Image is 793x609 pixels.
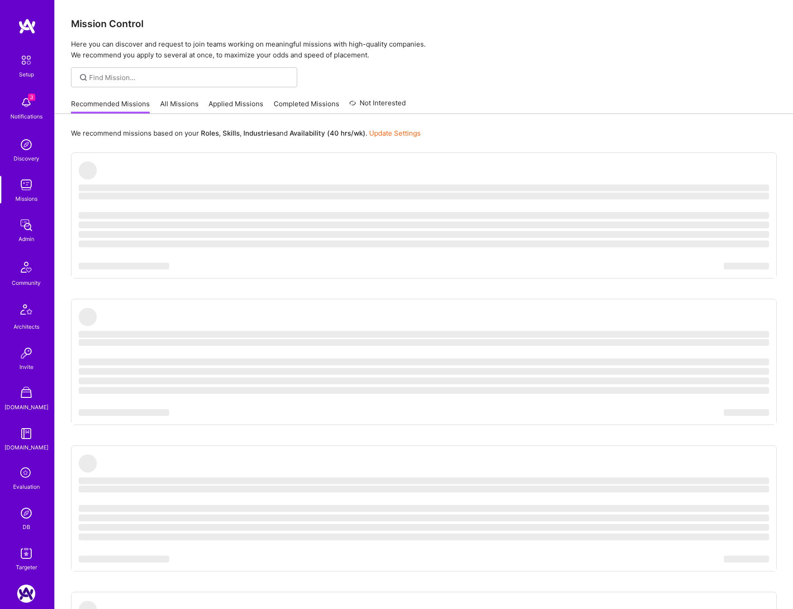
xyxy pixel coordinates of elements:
[18,465,35,482] i: icon SelectionTeam
[10,112,43,121] div: Notifications
[13,482,40,491] div: Evaluation
[16,562,37,572] div: Targeter
[17,544,35,562] img: Skill Targeter
[17,504,35,522] img: Admin Search
[15,585,38,603] a: A.Team: Google Calendar Integration Testing
[290,129,366,137] b: Availability (40 hrs/wk)
[209,99,263,114] a: Applied Missions
[5,402,48,412] div: [DOMAIN_NAME]
[223,129,240,137] b: Skills
[17,94,35,112] img: bell
[19,234,34,244] div: Admin
[5,443,48,452] div: [DOMAIN_NAME]
[71,128,421,138] p: We recommend missions based on your , , and .
[201,129,219,137] b: Roles
[17,585,35,603] img: A.Team: Google Calendar Integration Testing
[17,136,35,154] img: discovery
[19,70,34,79] div: Setup
[17,344,35,362] img: Invite
[14,322,39,331] div: Architects
[17,176,35,194] img: teamwork
[369,129,421,137] a: Update Settings
[71,99,150,114] a: Recommended Missions
[15,256,37,278] img: Community
[349,98,406,114] a: Not Interested
[15,300,37,322] img: Architects
[17,51,36,70] img: setup
[71,18,777,29] h3: Mission Control
[19,362,33,372] div: Invite
[274,99,339,114] a: Completed Missions
[160,99,199,114] a: All Missions
[17,216,35,234] img: admin teamwork
[15,194,38,203] div: Missions
[28,94,35,101] span: 3
[78,72,89,83] i: icon SearchGrey
[14,154,39,163] div: Discovery
[17,384,35,402] img: A Store
[12,278,41,288] div: Community
[23,522,30,532] div: DB
[71,39,777,61] p: Here you can discover and request to join teams working on meaningful missions with high-quality ...
[18,18,36,34] img: logo
[89,73,290,82] input: Find Mission...
[243,129,276,137] b: Industries
[17,425,35,443] img: guide book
